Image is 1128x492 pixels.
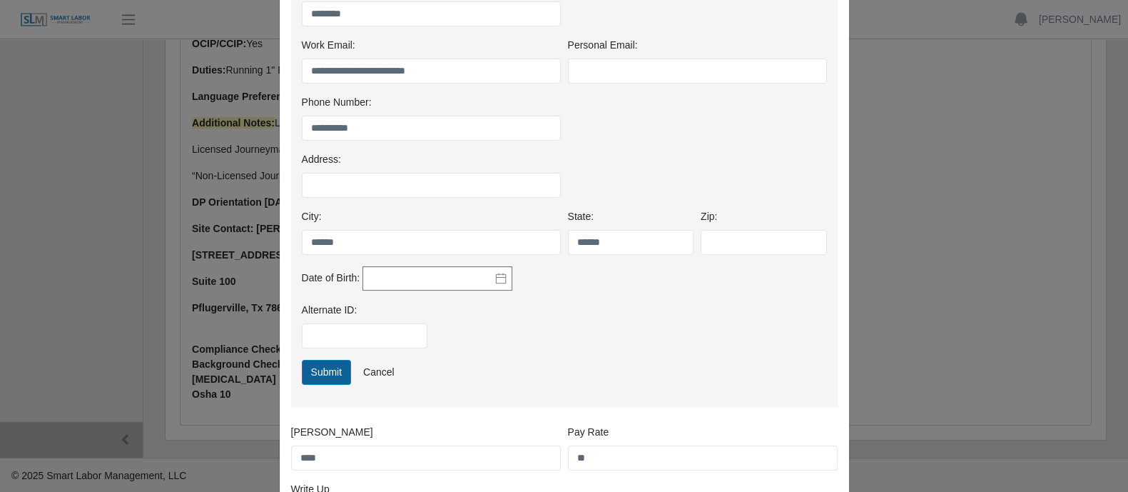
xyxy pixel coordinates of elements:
label: [PERSON_NAME] [291,425,373,440]
label: Phone Number: [302,95,372,110]
label: Alternate ID: [302,303,357,318]
button: Submit [302,360,352,385]
label: Work Email: [302,38,355,53]
a: Cancel [354,360,404,385]
label: City: [302,209,322,224]
label: Zip: [701,209,717,224]
label: State: [568,209,594,224]
label: Personal Email: [568,38,638,53]
label: Address: [302,152,341,167]
label: Pay Rate [568,425,609,440]
label: Date of Birth: [302,271,360,286]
